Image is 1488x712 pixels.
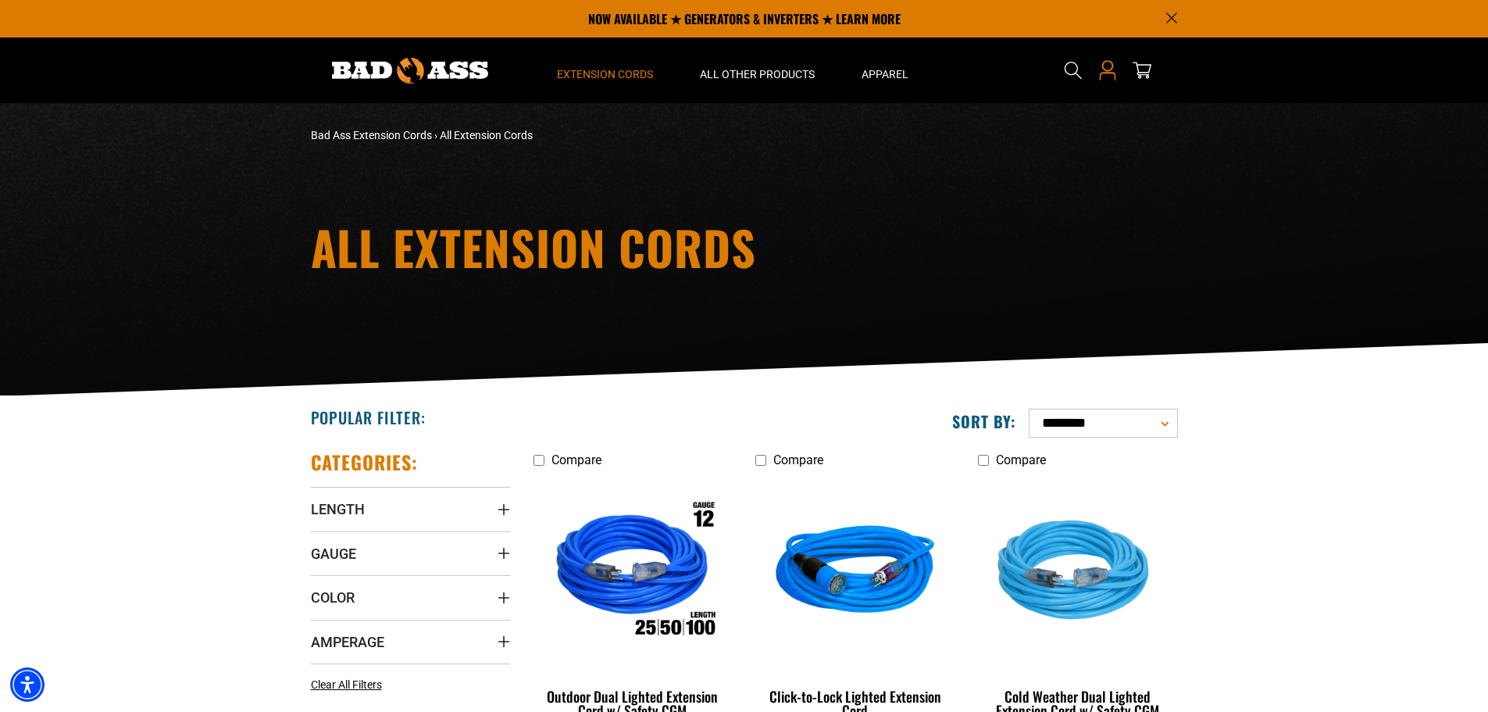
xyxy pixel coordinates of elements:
[533,38,676,103] summary: Extension Cords
[311,500,365,518] span: Length
[332,58,488,84] img: Bad Ass Extension Cords
[534,483,731,663] img: Outdoor Dual Lighted Extension Cord w/ Safety CGM
[557,67,653,81] span: Extension Cords
[311,531,510,575] summary: Gauge
[952,411,1016,431] label: Sort by:
[838,38,932,103] summary: Apparel
[980,483,1176,663] img: Light Blue
[1095,38,1120,103] a: Open this option
[311,677,388,693] a: Clear All Filters
[10,667,45,702] div: Accessibility Menu
[311,224,881,270] h1: All Extension Cords
[1061,58,1086,83] summary: Search
[311,633,384,651] span: Amperage
[551,453,601,467] span: Compare
[996,453,1046,467] span: Compare
[311,407,426,428] h2: Popular Filter:
[1129,61,1154,80] a: cart
[311,589,355,606] span: Color
[311,487,510,531] summary: Length
[440,129,533,141] span: All Extension Cords
[773,453,823,467] span: Compare
[311,129,432,141] a: Bad Ass Extension Cords
[311,575,510,619] summary: Color
[434,129,437,141] span: ›
[311,450,419,474] h2: Categories:
[311,127,881,144] nav: breadcrumbs
[862,67,908,81] span: Apparel
[757,483,954,663] img: blue
[676,38,838,103] summary: All Other Products
[311,678,382,691] span: Clear All Filters
[311,620,510,664] summary: Amperage
[311,545,356,563] span: Gauge
[700,67,815,81] span: All Other Products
